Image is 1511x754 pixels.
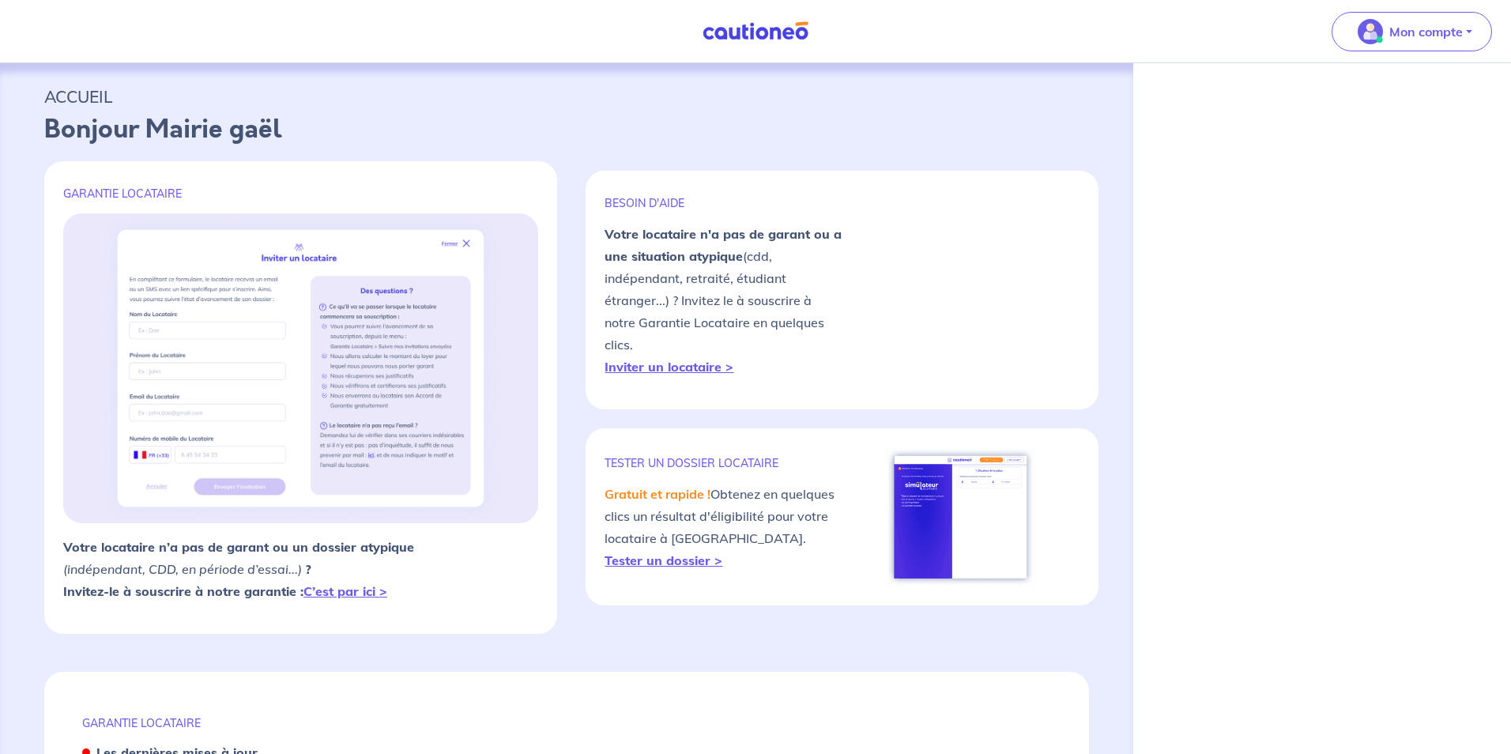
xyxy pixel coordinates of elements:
[44,82,1089,111] p: ACCUEIL
[63,583,387,599] strong: Invitez-le à souscrire à notre garantie :
[101,213,500,523] img: invite.png
[605,483,842,571] p: Obtenez en quelques clics un résultat d'éligibilité pour votre locataire à [GEOGRAPHIC_DATA].
[605,552,722,568] a: Tester un dossier >
[605,456,842,470] p: TESTER un dossier locataire
[63,539,414,555] strong: Votre locataire n’a pas de garant ou un dossier atypique
[44,111,1089,149] p: Bonjour Mairie gaël
[605,486,710,502] em: Gratuit et rapide !
[696,21,815,41] img: Cautioneo
[63,561,302,577] em: (indépendant, CDD, en période d’essai...)
[886,447,1035,586] img: simulateur.png
[305,561,311,577] strong: ?
[605,223,842,378] p: (cdd, indépendant, retraité, étudiant étranger...) ? Invitez le à souscrire à notre Garantie Loca...
[1358,19,1383,44] img: illu_account_valid_menu.svg
[303,583,387,599] a: C’est par ici >
[63,187,538,201] p: GARANTIE LOCATAIRE
[605,196,842,210] p: BESOIN D'AIDE
[82,716,1051,730] p: GARANTIE LOCATAIRE
[1389,22,1463,41] p: Mon compte
[605,226,842,264] strong: Votre locataire n'a pas de garant ou a une situation atypique
[605,359,733,375] a: Inviter un locataire >
[1332,12,1492,51] button: illu_account_valid_menu.svgMon compte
